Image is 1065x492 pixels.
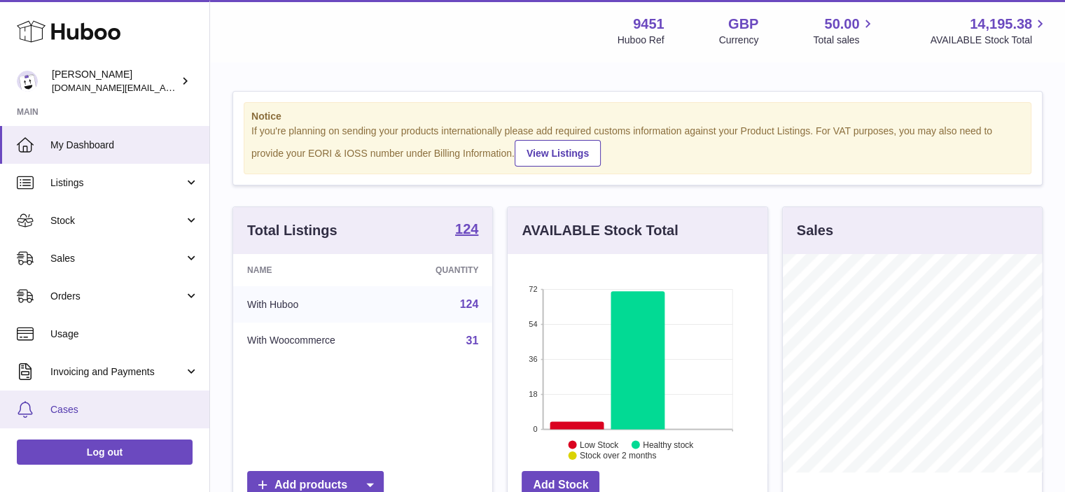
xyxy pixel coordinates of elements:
strong: Notice [251,110,1024,123]
a: View Listings [515,140,601,167]
span: Stock [50,214,184,227]
span: AVAILABLE Stock Total [930,34,1048,47]
span: [DOMAIN_NAME][EMAIL_ADDRESS][DOMAIN_NAME] [52,82,279,93]
text: 36 [529,355,538,363]
text: 18 [529,390,538,398]
text: Stock over 2 months [580,451,656,461]
span: Usage [50,328,199,341]
span: 14,195.38 [970,15,1032,34]
div: Currency [719,34,759,47]
span: 50.00 [824,15,859,34]
strong: GBP [728,15,758,34]
th: Name [233,254,394,286]
text: Healthy stock [643,440,694,449]
span: Sales [50,252,184,265]
text: Low Stock [580,440,619,449]
div: [PERSON_NAME] [52,68,178,94]
text: 0 [534,425,538,433]
a: 124 [455,222,478,239]
td: With Huboo [233,286,394,323]
h3: Total Listings [247,221,337,240]
strong: 124 [455,222,478,236]
span: Orders [50,290,184,303]
strong: 9451 [633,15,664,34]
text: 72 [529,285,538,293]
td: With Woocommerce [233,323,394,359]
text: 54 [529,320,538,328]
th: Quantity [394,254,493,286]
a: 124 [460,298,479,310]
span: Cases [50,403,199,416]
h3: Sales [797,221,833,240]
a: 50.00 Total sales [813,15,875,47]
a: 14,195.38 AVAILABLE Stock Total [930,15,1048,47]
div: If you're planning on sending your products internationally please add required customs informati... [251,125,1024,167]
span: Invoicing and Payments [50,365,184,379]
span: Total sales [813,34,875,47]
img: amir.ch@gmail.com [17,71,38,92]
h3: AVAILABLE Stock Total [522,221,678,240]
span: Listings [50,176,184,190]
span: My Dashboard [50,139,199,152]
div: Huboo Ref [618,34,664,47]
a: 31 [466,335,479,346]
a: Log out [17,440,193,465]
